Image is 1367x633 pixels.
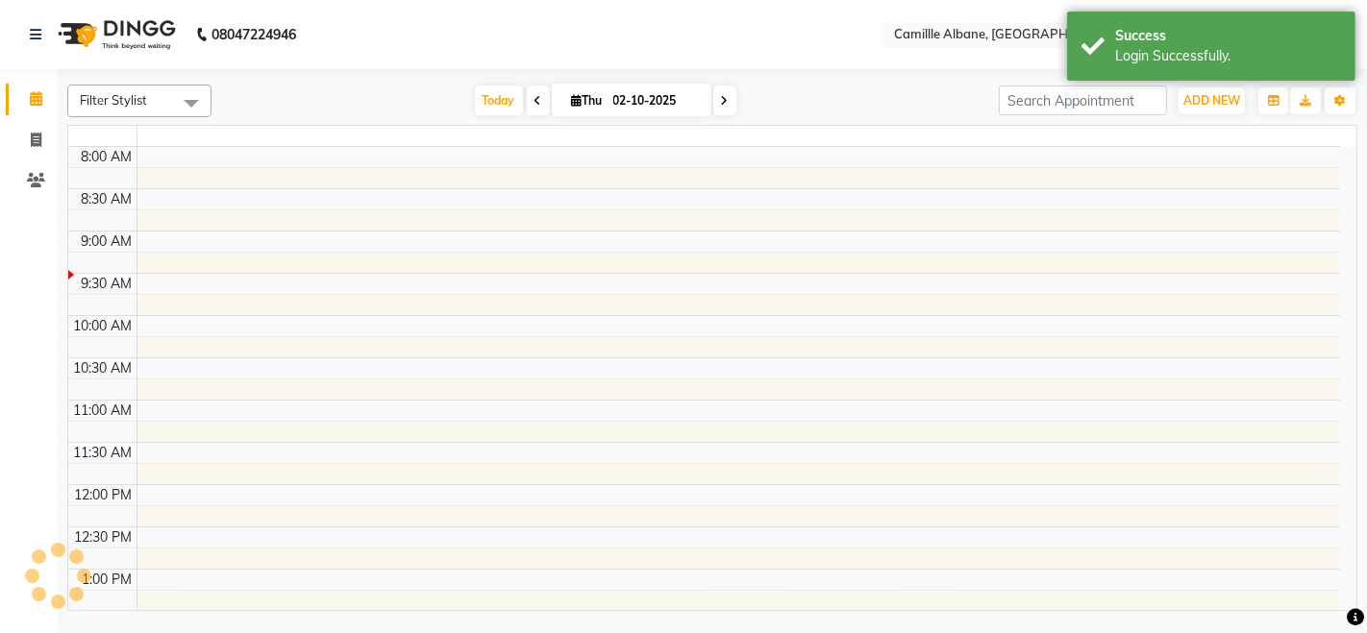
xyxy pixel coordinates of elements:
[71,527,137,548] div: 12:30 PM
[1179,87,1245,114] button: ADD NEW
[70,358,137,378] div: 10:30 AM
[78,274,137,294] div: 9:30 AM
[78,147,137,167] div: 8:00 AM
[608,86,704,115] input: 2025-10-02
[567,93,608,108] span: Thu
[80,92,147,108] span: Filter Stylist
[70,401,137,421] div: 11:00 AM
[70,316,137,336] div: 10:00 AM
[79,570,137,590] div: 1:00 PM
[211,8,296,61] b: 08047224946
[78,189,137,209] div: 8:30 AM
[78,231,137,252] div: 9:00 AM
[1115,46,1341,66] div: Login Successfully.
[1183,93,1240,108] span: ADD NEW
[71,485,137,505] div: 12:00 PM
[999,85,1167,115] input: Search Appointment
[1115,26,1341,46] div: Success
[475,85,523,115] span: Today
[70,443,137,463] div: 11:30 AM
[49,8,181,61] img: logo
